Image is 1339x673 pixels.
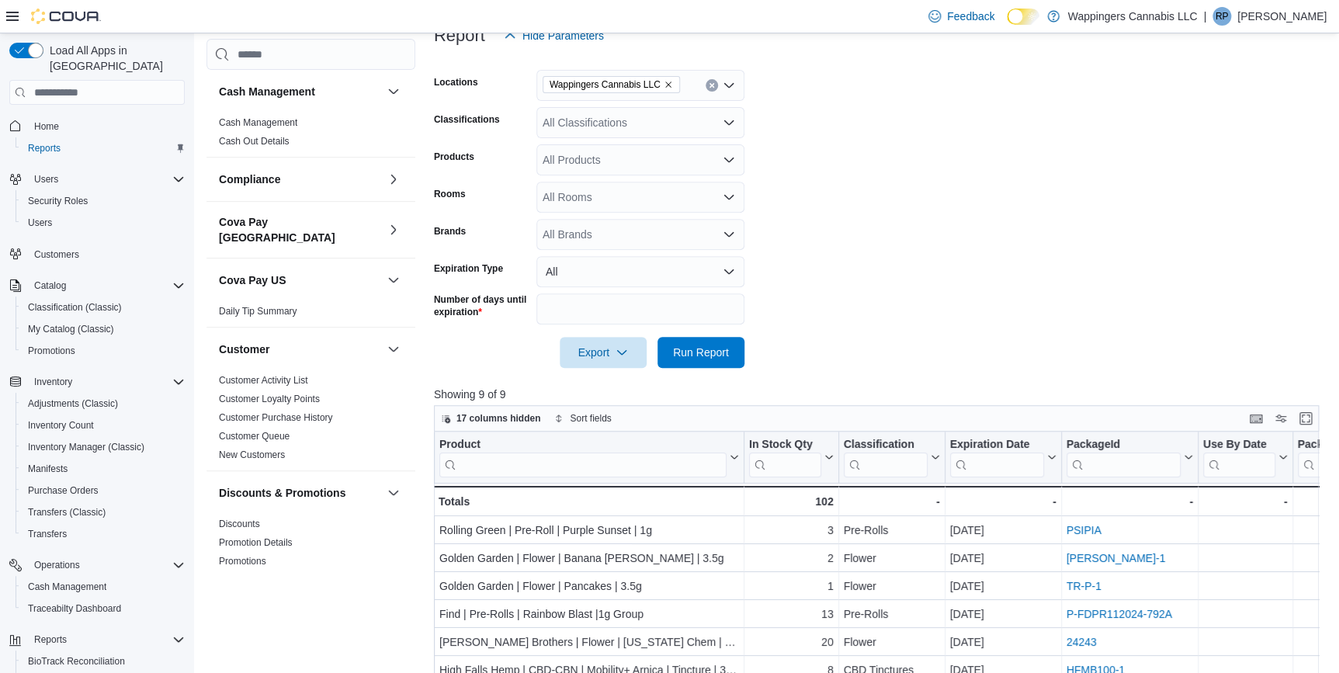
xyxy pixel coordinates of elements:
[843,438,927,453] div: Classification
[22,394,124,413] a: Adjustments (Classic)
[543,76,680,93] span: Wappingers Cannabis LLC
[28,217,52,229] span: Users
[1066,553,1165,565] a: [PERSON_NAME]-1
[1203,438,1275,477] div: Use By Date
[219,411,333,424] span: Customer Purchase History
[1203,438,1288,477] button: Use By Date
[219,135,290,147] span: Cash Out Details
[498,20,610,51] button: Hide Parameters
[1066,438,1180,453] div: PackageId
[219,272,381,288] button: Cova Pay US
[22,460,74,478] a: Manifests
[219,537,293,548] a: Promotion Details
[28,556,185,574] span: Operations
[706,79,718,92] button: Clear input
[28,117,65,136] a: Home
[3,275,191,297] button: Catalog
[219,485,345,501] h3: Discounts & Promotions
[1066,609,1171,621] a: P-FDPR112024-792A
[28,245,85,264] a: Customers
[22,525,185,543] span: Transfers
[16,340,191,362] button: Promotions
[28,345,75,357] span: Promotions
[219,449,285,460] a: New Customers
[1007,9,1039,25] input: Dark Mode
[435,409,547,428] button: 17 columns hidden
[22,394,185,413] span: Adjustments (Classic)
[384,271,403,290] button: Cova Pay US
[22,578,113,596] a: Cash Management
[569,337,637,368] span: Export
[673,345,729,360] span: Run Report
[219,214,381,245] h3: Cova Pay [GEOGRAPHIC_DATA]
[219,375,308,386] a: Customer Activity List
[949,438,1043,453] div: Expiration Date
[22,652,131,671] a: BioTrack Reconciliation
[219,306,297,317] a: Daily Tip Summary
[22,438,151,456] a: Inventory Manager (Classic)
[16,501,191,523] button: Transfers (Classic)
[22,298,185,317] span: Classification (Classic)
[1066,581,1101,593] a: TR-P-1
[16,190,191,212] button: Security Roles
[28,441,144,453] span: Inventory Manager (Classic)
[28,373,78,391] button: Inventory
[16,598,191,619] button: Traceabilty Dashboard
[843,605,939,624] div: Pre-Rolls
[22,139,185,158] span: Reports
[219,393,320,405] span: Customer Loyalty Points
[16,523,191,545] button: Transfers
[22,503,112,522] a: Transfers (Classic)
[28,630,73,649] button: Reports
[949,605,1056,624] div: [DATE]
[28,170,64,189] button: Users
[723,154,735,166] button: Open list of options
[16,318,191,340] button: My Catalog (Classic)
[22,342,185,360] span: Promotions
[439,438,727,477] div: Product
[843,522,939,540] div: Pre-Rolls
[1247,409,1265,428] button: Keyboard shortcuts
[1066,492,1192,511] div: -
[28,655,125,668] span: BioTrack Reconciliation
[3,243,191,265] button: Customers
[439,578,739,596] div: Golden Garden | Flower | Pancakes | 3.5g
[219,485,381,501] button: Discounts & Promotions
[219,172,280,187] h3: Compliance
[434,225,466,238] label: Brands
[384,170,403,189] button: Compliance
[723,116,735,129] button: Open list of options
[550,77,661,92] span: Wappingers Cannabis LLC
[434,151,474,163] label: Products
[434,387,1328,402] p: Showing 9 of 9
[28,602,121,615] span: Traceabilty Dashboard
[949,438,1056,477] button: Expiration Date
[949,522,1056,540] div: [DATE]
[1212,7,1231,26] div: Ripal Patel
[657,337,744,368] button: Run Report
[34,633,67,646] span: Reports
[384,340,403,359] button: Customer
[1067,7,1197,26] p: Wappingers Cannabis LLC
[22,460,185,478] span: Manifests
[3,629,191,650] button: Reports
[1066,438,1180,477] div: Package URL
[22,599,127,618] a: Traceabilty Dashboard
[16,480,191,501] button: Purchase Orders
[22,192,185,210] span: Security Roles
[16,137,191,159] button: Reports
[434,293,530,318] label: Number of days until expiration
[219,556,266,567] a: Promotions
[22,298,128,317] a: Classification (Classic)
[16,436,191,458] button: Inventory Manager (Classic)
[22,481,185,500] span: Purchase Orders
[22,481,105,500] a: Purchase Orders
[843,492,939,511] div: -
[723,228,735,241] button: Open list of options
[3,554,191,576] button: Operations
[219,431,290,442] a: Customer Queue
[1066,438,1192,477] button: PackageId
[749,492,834,511] div: 102
[22,342,82,360] a: Promotions
[34,279,66,292] span: Catalog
